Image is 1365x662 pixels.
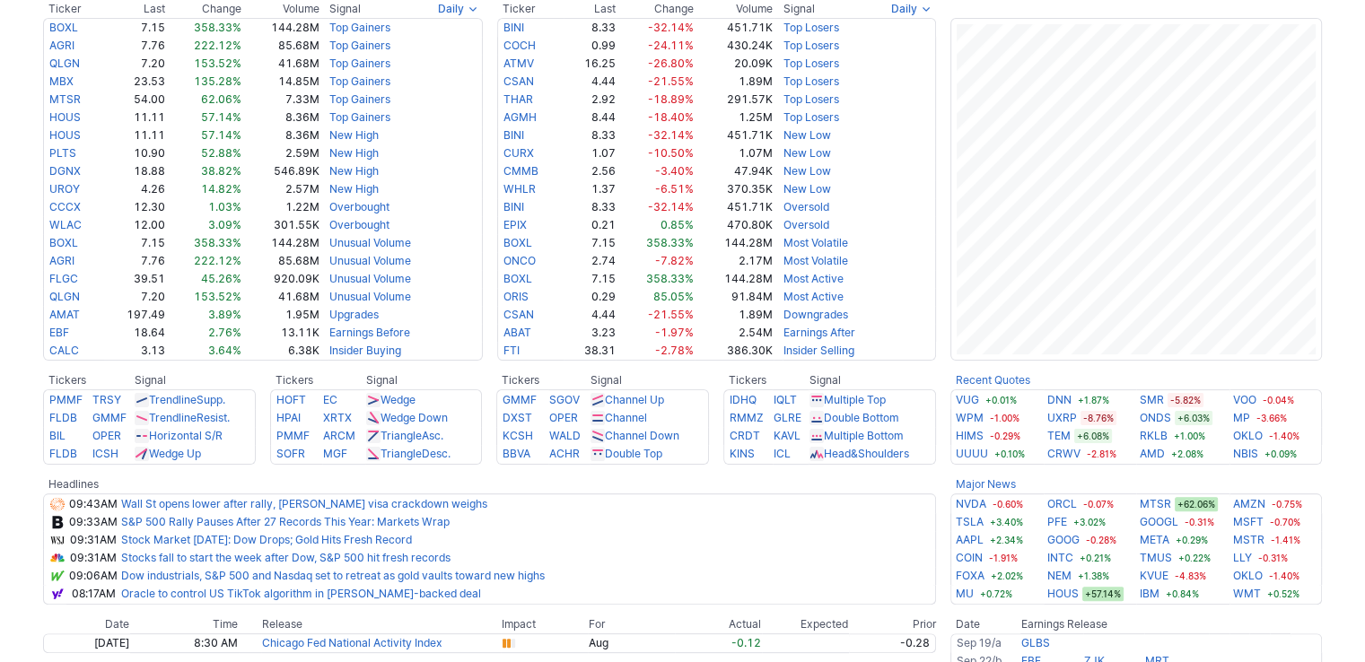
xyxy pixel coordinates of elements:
td: 85.68M [242,252,319,270]
span: 85.05% [653,290,694,303]
a: AMAT [49,308,80,321]
span: -21.55% [648,308,694,321]
a: TriangleAsc. [381,429,443,442]
td: 18.88 [104,162,167,180]
a: MP [1233,409,1250,427]
td: 6.38K [242,342,319,361]
a: BBVA [503,447,530,460]
a: Most Volatile [783,254,848,267]
td: 7.20 [104,55,167,73]
span: 358.33% [194,21,241,34]
td: 2.54M [695,324,774,342]
td: 2.57M [242,180,319,198]
a: Top Gainers [329,74,390,88]
td: 1.07M [695,144,774,162]
td: 470.80K [695,216,774,234]
td: 4.26 [104,180,167,198]
td: 7.33M [242,91,319,109]
td: 301.55K [242,216,319,234]
a: Multiple Bottom [824,429,904,442]
a: Major News [956,477,1016,491]
a: TriangleDesc. [381,447,451,460]
td: 8.33 [564,198,617,216]
td: 8.36M [242,109,319,126]
a: OKLO [1233,427,1263,445]
a: EC [323,393,337,406]
a: UUUU [956,445,988,463]
span: -24.11% [648,39,694,52]
a: UROY [49,182,80,196]
a: IBM [1140,585,1159,603]
a: LLY [1233,549,1252,567]
a: Top Gainers [329,57,390,70]
a: PMMF [49,393,83,406]
span: -10.50% [648,146,694,160]
span: -32.14% [648,21,694,34]
span: 222.12% [194,254,241,267]
a: HOUS [1047,585,1079,603]
td: 2.74 [564,252,617,270]
td: 4.44 [564,306,617,324]
a: COCH [503,39,536,52]
td: 85.68M [242,37,319,55]
a: ICSH [92,447,118,460]
a: Upgrades [329,308,379,321]
a: Horizontal S/R [149,429,223,442]
span: 358.33% [194,236,241,249]
a: ORCL [1047,495,1077,513]
td: 0.21 [564,216,617,234]
a: Top Losers [783,57,839,70]
a: WALD [549,429,581,442]
td: 14.85M [242,73,319,91]
td: 7.15 [104,18,167,37]
a: HOUS [49,110,81,124]
span: 52.88% [201,146,241,160]
a: Earnings Before [329,326,410,339]
a: WPM [956,409,984,427]
a: Insider Selling [783,344,854,357]
a: OPER [549,411,578,424]
td: 2.56 [564,162,617,180]
td: 11.11 [104,109,167,126]
a: Head&Shoulders [824,447,909,460]
td: 7.20 [104,288,167,306]
a: IDHQ [730,393,757,406]
span: -3.40% [655,164,694,178]
span: -18.89% [648,92,694,106]
td: 451.71K [695,198,774,216]
td: 0.99 [564,37,617,55]
a: FOXA [956,567,984,585]
a: Top Gainers [329,110,390,124]
td: 7.15 [564,234,617,252]
a: QLGN [49,57,80,70]
td: 8.33 [564,18,617,37]
a: AGRI [49,254,74,267]
a: FLDB [49,447,77,460]
a: OPER [92,429,121,442]
a: WMT [1233,585,1261,603]
a: HIMS [956,427,984,445]
a: HPAI [276,411,301,424]
a: Unusual Volume [329,272,411,285]
a: GLRE [774,411,801,424]
a: CRDT [730,429,760,442]
span: 3.09% [208,218,241,231]
a: Double Bottom [824,411,899,424]
a: TrendlineResist. [149,411,230,424]
td: 12.00 [104,216,167,234]
span: -6.51% [655,182,694,196]
a: FLDB [49,411,77,424]
a: New Low [783,182,831,196]
td: 8.36M [242,126,319,144]
a: PFE [1047,513,1067,531]
a: HOUS [49,128,81,142]
a: PLTS [49,146,76,160]
a: SOFR [276,447,305,460]
td: 144.28M [242,234,319,252]
a: Unusual Volume [329,290,411,303]
span: 135.28% [194,74,241,88]
td: 23.53 [104,73,167,91]
a: Channel Up [605,393,664,406]
a: New High [329,182,379,196]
